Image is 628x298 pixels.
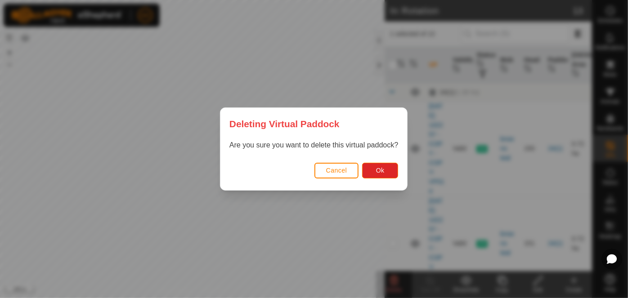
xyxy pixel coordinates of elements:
p: Are you sure you want to delete this virtual paddock? [229,140,398,151]
span: Cancel [326,167,347,174]
span: Deleting Virtual Paddock [229,117,340,131]
span: Ok [376,167,385,174]
button: Ok [363,163,399,178]
button: Cancel [314,163,359,178]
